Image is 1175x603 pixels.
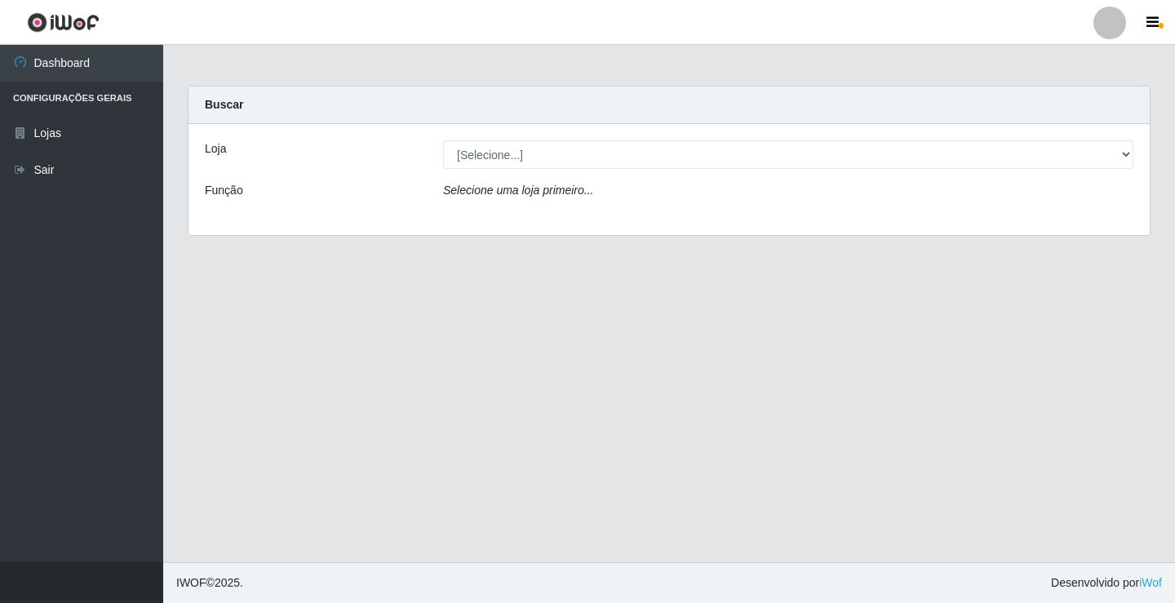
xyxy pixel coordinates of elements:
label: Função [205,182,243,199]
span: © 2025 . [176,574,243,592]
i: Selecione uma loja primeiro... [443,184,593,197]
strong: Buscar [205,98,243,111]
label: Loja [205,140,226,157]
span: IWOF [176,576,206,589]
img: CoreUI Logo [27,12,100,33]
span: Desenvolvido por [1051,574,1162,592]
a: iWof [1139,576,1162,589]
